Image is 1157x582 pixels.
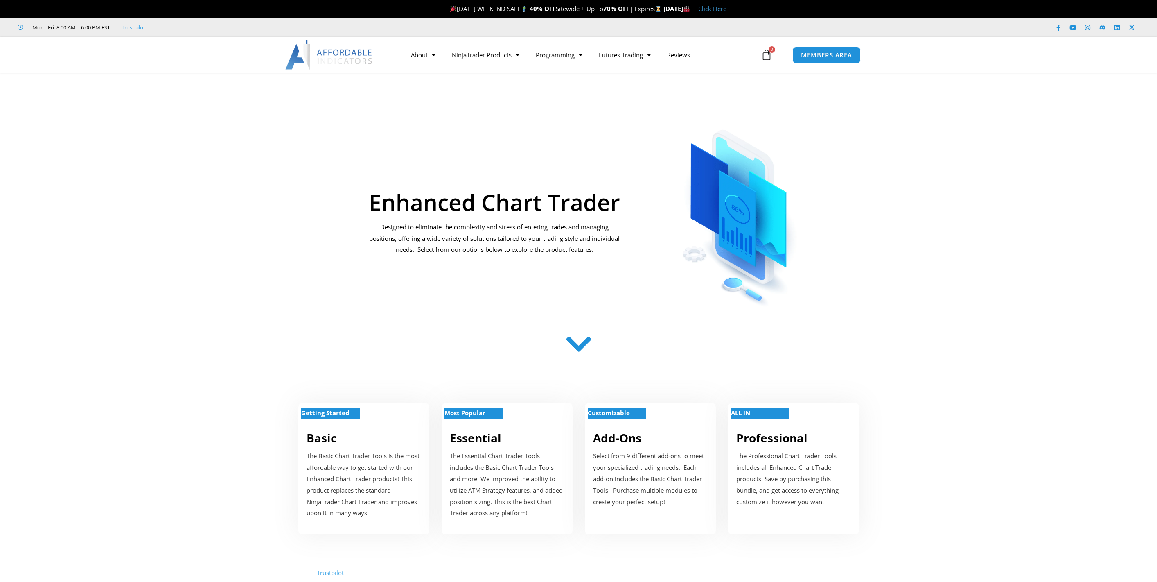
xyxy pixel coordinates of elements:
[450,451,564,519] p: The Essential Chart Trader Tools includes the Basic Chart Trader Tools and more! We improved the ...
[792,47,861,63] a: MEMBERS AREA
[603,5,629,13] strong: 70% OFF
[444,409,485,417] strong: Most Popular
[450,6,456,12] img: 🎉
[122,23,145,32] a: Trustpilot
[593,451,708,507] p: Select from 9 different add-ons to meet your specialized trading needs. Each add-on includes the ...
[403,45,444,64] a: About
[588,409,630,417] strong: Customizable
[769,46,775,53] span: 0
[698,5,726,13] a: Click Here
[368,191,621,213] h1: Enhanced Chart Trader
[521,6,527,12] img: 🏌️‍♂️
[530,5,556,13] strong: 40% OFF
[403,45,759,64] nav: Menu
[307,430,336,446] a: Basic
[301,409,350,417] strong: Getting Started
[801,52,852,58] span: MEMBERS AREA
[663,5,690,13] strong: [DATE]
[736,430,807,446] a: Professional
[749,43,785,67] a: 0
[736,451,851,507] p: The Professional Chart Trader Tools includes all Enhanced Chart Trader products. Save by purchasi...
[593,430,641,446] a: Add-Ons
[731,409,750,417] strong: ALL IN
[30,23,110,32] span: Mon - Fri: 8:00 AM – 6:00 PM EST
[448,5,663,13] span: [DATE] WEEKEND SALE Sitewide + Up To | Expires
[655,6,661,12] img: ⌛
[285,40,373,70] img: LogoAI | Affordable Indicators – NinjaTrader
[444,45,528,64] a: NinjaTrader Products
[683,6,690,12] img: 🏭
[659,45,698,64] a: Reviews
[368,222,621,256] p: Designed to eliminate the complexity and stress of entering trades and managing positions, offeri...
[591,45,659,64] a: Futures Trading
[317,568,344,577] a: Trustpilot
[656,110,823,309] img: ChartTrader | Affordable Indicators – NinjaTrader
[307,451,421,519] p: The Basic Chart Trader Tools is the most affordable way to get started with our Enhanced Chart Tr...
[528,45,591,64] a: Programming
[450,430,501,446] a: Essential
